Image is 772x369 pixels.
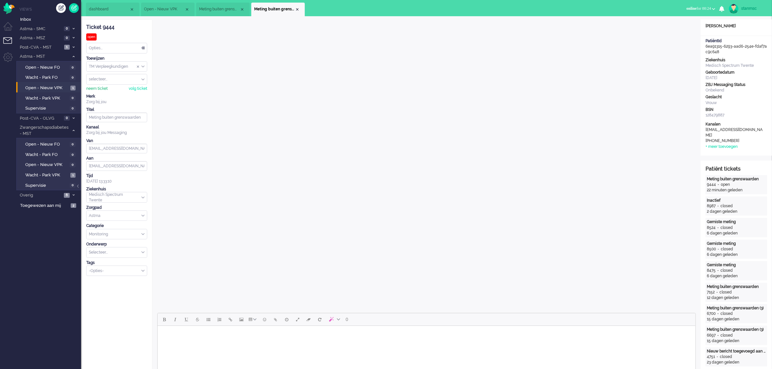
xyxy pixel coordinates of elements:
[706,127,764,138] div: [EMAIL_ADDRESS][DOMAIN_NAME]
[281,314,292,325] button: Delay message
[706,88,767,93] div: Onbekend
[707,198,766,203] div: Inactief
[86,24,147,31] div: Ticket 9444
[716,311,720,316] div: -
[706,144,738,149] div: + meer toevoegen
[19,192,62,198] span: Overig
[346,317,348,322] span: 0
[325,314,343,325] button: AI
[19,125,69,137] span: Zwangerschapsdiabetes - MST
[86,223,147,229] div: Categorie
[716,225,720,231] div: -
[720,225,733,231] div: closed
[314,314,325,325] button: Reset content
[144,6,184,12] span: Open - Nieuw VPK
[19,182,80,189] a: Supervisie 0
[89,6,129,12] span: dashboard
[19,44,62,51] span: Post-CVA - MST
[159,314,170,325] button: Bold
[707,360,766,365] div: 23 dagen geleden
[25,162,68,168] span: Open - Nieuw VPK
[303,314,314,325] button: Clear formatting
[706,138,764,144] div: [PHONE_NUMBER]
[86,173,147,184] div: [DATE] 13:33:10
[86,3,139,16] li: Dashboard
[683,4,719,13] button: onlinefor 00:24
[86,86,108,91] div: neem ticket
[706,38,767,44] div: PatiëntId
[56,3,66,13] div: Creëer ticket
[707,284,766,290] div: Meting buiten grenswaarden
[720,354,732,360] div: closed
[707,333,716,338] div: 6697
[214,314,225,325] button: Numbered list
[86,33,97,41] div: open
[729,4,739,14] img: avatar
[25,183,68,189] span: Supervisie
[20,203,69,209] span: Toegewezen aan mij
[19,74,80,81] a: Wacht - Park FO 0
[707,203,716,209] div: 8987
[86,61,147,72] div: Assign Group
[706,94,767,100] div: Geslacht
[25,172,69,178] span: Wacht - Park VPK
[70,173,76,178] span: 1
[706,70,767,75] div: Geboortedatum
[69,3,79,13] a: Quick Ticket
[707,241,766,246] div: Gemiste meting
[706,63,767,68] div: Medisch Spectrum Twente
[3,53,18,67] li: Admin menu
[3,3,15,14] img: flow_omnibird.svg
[701,38,772,55] div: 6ea91315-6293-aad6-254e-fdaf7ac9c648
[716,268,720,273] div: -
[3,37,18,52] li: Tickets menu
[716,182,721,187] div: -
[25,141,68,148] span: Open - Nieuw FO
[19,115,62,122] span: Post-CVA - OLVG
[720,268,733,273] div: closed
[254,6,295,12] span: Meting buiten grenswaarden
[683,2,719,16] li: onlinefor 00:24
[70,75,76,80] span: 0
[707,273,766,279] div: 6 dagen geleden
[270,314,281,325] button: Add attachment
[86,125,147,130] div: Kanaal
[706,122,767,127] div: Kanalen
[19,64,80,71] a: Open - Nieuw FO 0
[86,56,147,61] div: Toewijzen
[707,246,716,252] div: 8500
[19,16,81,23] a: Inbox
[715,290,719,295] div: -
[720,311,733,316] div: closed
[86,107,147,113] div: Titel
[707,262,766,268] div: Gemiste meting
[86,94,147,99] div: Merk
[247,314,259,325] button: Table
[707,349,766,354] div: Nieuw bericht toegevoegd aan gesprek
[170,314,181,325] button: Italic
[86,266,147,276] div: Select Tags
[19,140,80,148] a: Open - Nieuw FO 0
[86,156,147,161] div: Aan
[25,65,68,71] span: Open - Nieuw FO
[86,173,147,179] div: Tijd
[25,85,69,91] span: Open - Nieuw VPK
[236,314,247,325] button: Insert/edit image
[64,45,70,50] span: 1
[19,202,81,209] a: Toegewezen aan mij 2
[706,82,767,88] div: ZBJ Messaging Status
[20,17,81,23] span: Inbox
[716,246,721,252] div: -
[706,100,767,106] div: Vrouw
[86,138,147,144] div: Van
[19,35,62,41] span: Astma - MSZ
[720,203,733,209] div: closed
[129,86,147,91] div: volg ticket
[70,86,76,90] span: 1
[295,7,300,12] div: Close tab
[70,162,76,167] span: 0
[721,246,733,252] div: closed
[719,290,732,295] div: closed
[3,22,18,37] li: Dashboard menu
